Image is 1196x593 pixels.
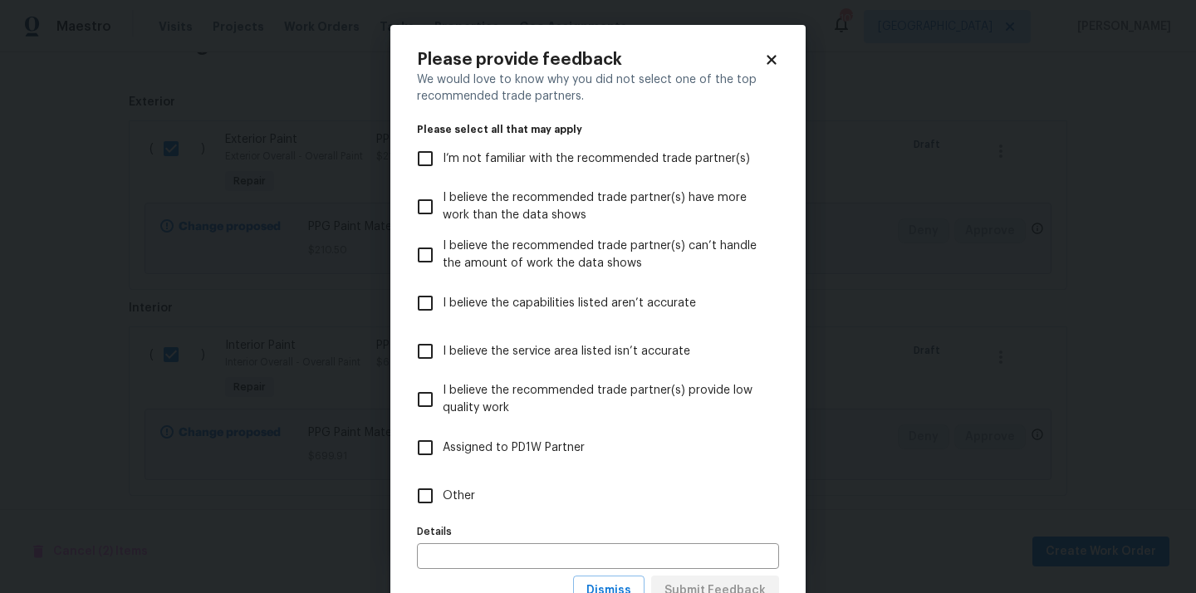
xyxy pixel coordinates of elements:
legend: Please select all that may apply [417,125,779,135]
div: We would love to know why you did not select one of the top recommended trade partners. [417,71,779,105]
span: Assigned to PD1W Partner [443,439,585,457]
span: I believe the service area listed isn’t accurate [443,343,690,360]
span: I believe the recommended trade partner(s) can’t handle the amount of work the data shows [443,238,766,272]
span: I believe the capabilities listed aren’t accurate [443,295,696,312]
span: I believe the recommended trade partner(s) have more work than the data shows [443,189,766,224]
span: Other [443,488,475,505]
h2: Please provide feedback [417,51,764,68]
span: I’m not familiar with the recommended trade partner(s) [443,150,750,168]
label: Details [417,527,779,537]
span: I believe the recommended trade partner(s) provide low quality work [443,382,766,417]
